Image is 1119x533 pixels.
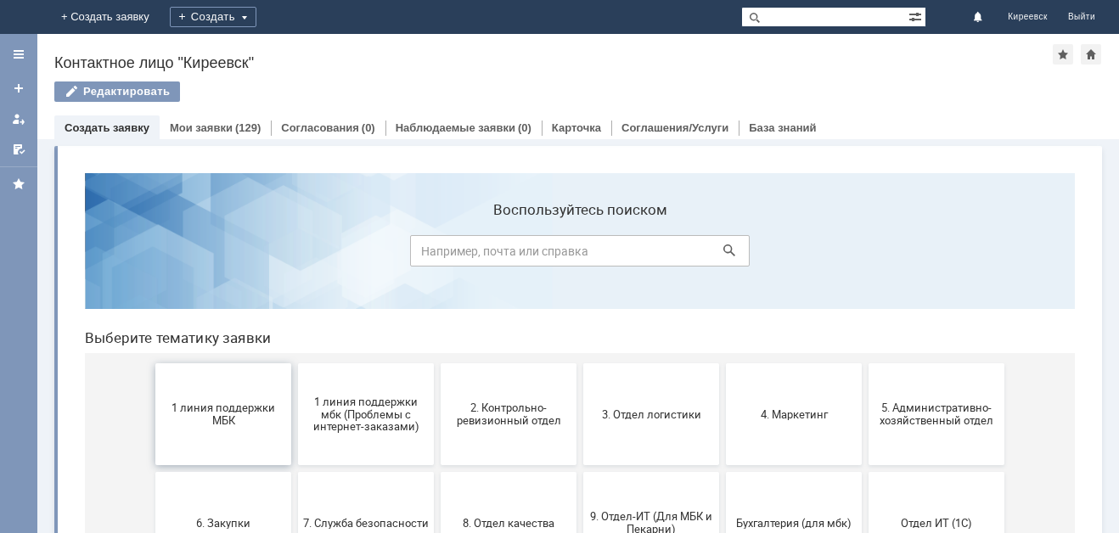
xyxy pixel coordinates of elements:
[281,121,359,134] a: Согласования
[14,170,1004,187] header: Выберите тематику заявки
[232,235,357,273] span: 1 линия поддержки мбк (Проблемы с интернет-заказами)
[89,459,215,485] span: Отдел-ИТ (Битрикс24 и CRM)
[802,356,928,369] span: Отдел ИТ (1С)
[518,121,531,134] div: (0)
[374,356,500,369] span: 8. Отдел качества
[5,105,32,132] a: Мои заявки
[84,204,220,306] button: 1 линия поддержки МБК
[5,75,32,102] a: Создать заявку
[89,356,215,369] span: 6. Закупки
[655,421,790,523] button: Это соглашение не активно!
[655,312,790,414] button: Бухгалтерия (для мбк)
[227,421,363,523] button: Отдел-ИТ (Офис)
[1081,44,1101,65] div: Сделать домашней страницей
[802,242,928,267] span: 5. Административно-хозяйственный отдел
[89,242,215,267] span: 1 линия поддержки МБК
[621,121,728,134] a: Соглашения/Услуги
[512,421,648,523] button: Франчайзинг
[339,76,678,107] input: Например, почта или справка
[84,421,220,523] button: Отдел-ИТ (Битрикс24 и CRM)
[517,248,643,261] span: 3. Отдел логистики
[396,121,515,134] a: Наблюдаемые заявки
[232,356,357,369] span: 7. Служба безопасности
[517,465,643,478] span: Франчайзинг
[797,312,933,414] button: Отдел ИТ (1С)
[54,54,1053,71] div: Контактное лицо "Киреевск"
[655,204,790,306] button: 4. Маркетинг
[369,312,505,414] button: 8. Отдел качества
[339,42,678,59] label: Воспользуйтесь поиском
[227,312,363,414] button: 7. Служба безопасности
[374,465,500,478] span: Финансовый отдел
[908,8,925,24] span: Расширенный поиск
[802,452,928,491] span: [PERSON_NAME]. Услуги ИТ для МБК (оформляет L1)
[660,459,785,485] span: Это соглашение не активно!
[660,248,785,261] span: 4. Маркетинг
[660,356,785,369] span: Бухгалтерия (для мбк)
[1008,12,1048,22] span: Киреевск
[362,121,375,134] div: (0)
[517,351,643,376] span: 9. Отдел-ИТ (Для МБК и Пекарни)
[749,121,816,134] a: База знаний
[170,7,256,27] div: Создать
[797,204,933,306] button: 5. Административно-хозяйственный отдел
[374,242,500,267] span: 2. Контрольно-ревизионный отдел
[232,465,357,478] span: Отдел-ИТ (Офис)
[170,121,233,134] a: Мои заявки
[552,121,601,134] a: Карточка
[235,121,261,134] div: (129)
[512,312,648,414] button: 9. Отдел-ИТ (Для МБК и Пекарни)
[797,421,933,523] button: [PERSON_NAME]. Услуги ИТ для МБК (оформляет L1)
[512,204,648,306] button: 3. Отдел логистики
[1053,44,1073,65] div: Добавить в избранное
[369,204,505,306] button: 2. Контрольно-ревизионный отдел
[5,136,32,163] a: Мои согласования
[369,421,505,523] button: Финансовый отдел
[227,204,363,306] button: 1 линия поддержки мбк (Проблемы с интернет-заказами)
[84,312,220,414] button: 6. Закупки
[65,121,149,134] a: Создать заявку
